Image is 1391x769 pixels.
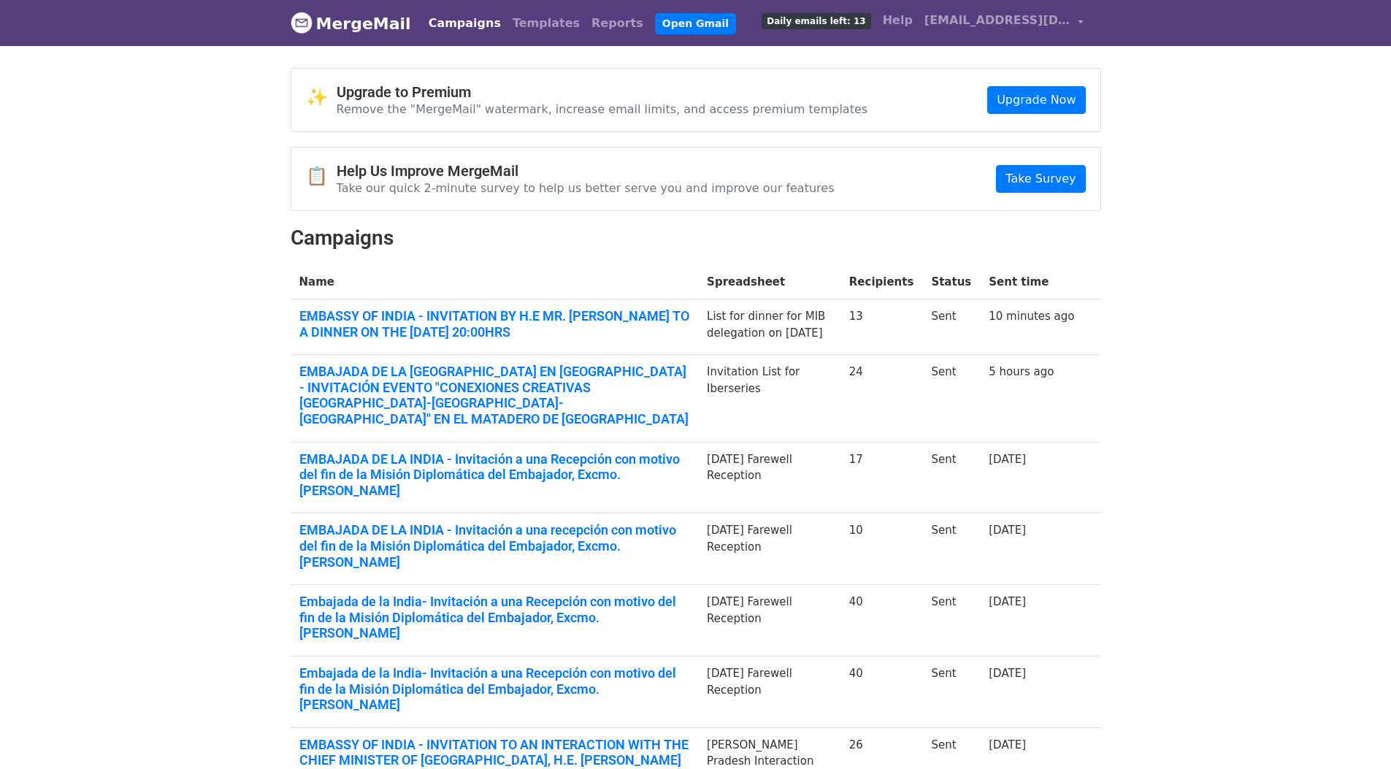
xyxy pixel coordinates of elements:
[989,667,1026,680] a: [DATE]
[756,6,876,35] a: Daily emails left: 13
[922,355,980,442] td: Sent
[299,665,690,713] a: Embajada de la India- Invitación a una Recepción con motivo del fin de la Misión Diplomática del ...
[299,594,690,641] a: Embajada de la India- Invitación a una Recepción con motivo del fin de la Misión Diplomática del ...
[840,585,923,657] td: 40
[989,453,1026,466] a: [DATE]
[698,442,840,513] td: [DATE] Farewell Reception
[698,355,840,442] td: Invitation List for Iberseries
[840,657,923,728] td: 40
[698,585,840,657] td: [DATE] Farewell Reception
[922,657,980,728] td: Sent
[989,595,1026,608] a: [DATE]
[299,308,690,340] a: EMBASSY OF INDIA - INVITATION BY H.E MR. [PERSON_NAME] TO A DINNER ON THE [DATE] 20:00HRS
[655,13,736,34] a: Open Gmail
[698,657,840,728] td: [DATE] Farewell Reception
[337,162,835,180] h4: Help Us Improve MergeMail
[919,6,1089,40] a: [EMAIL_ADDRESS][DOMAIN_NAME]
[922,265,980,299] th: Status
[987,86,1085,114] a: Upgrade Now
[840,513,923,585] td: 10
[922,585,980,657] td: Sent
[337,102,868,117] p: Remove the "MergeMail" watermark, increase email limits, and access premium templates
[989,738,1026,751] a: [DATE]
[877,6,919,35] a: Help
[306,166,337,187] span: 📋
[299,522,690,570] a: EMBAJADA DE LA INDIA - Invitación a una recepción con motivo del fin de la Misión Diplomática del...
[989,310,1074,323] a: 10 minutes ago
[922,299,980,355] td: Sent
[922,513,980,585] td: Sent
[922,442,980,513] td: Sent
[924,12,1070,29] span: [EMAIL_ADDRESS][DOMAIN_NAME]
[840,299,923,355] td: 13
[840,442,923,513] td: 17
[299,364,690,426] a: EMBAJADA DE LA [GEOGRAPHIC_DATA] EN [GEOGRAPHIC_DATA] - INVITACIÓN EVENTO "CONEXIONES CREATIVAS [...
[291,12,313,34] img: MergeMail logo
[840,265,923,299] th: Recipients
[306,87,337,108] span: ✨
[423,9,507,38] a: Campaigns
[586,9,649,38] a: Reports
[291,265,699,299] th: Name
[291,226,1101,250] h2: Campaigns
[980,265,1083,299] th: Sent time
[989,524,1026,537] a: [DATE]
[698,513,840,585] td: [DATE] Farewell Reception
[337,180,835,196] p: Take our quick 2-minute survey to help us better serve you and improve our features
[989,365,1054,378] a: 5 hours ago
[698,265,840,299] th: Spreadsheet
[337,83,868,101] h4: Upgrade to Premium
[299,451,690,499] a: EMBAJADA DE LA INDIA - Invitación a una Recepción con motivo del fin de la Misión Diplomática del...
[996,165,1085,193] a: Take Survey
[762,13,870,29] span: Daily emails left: 13
[507,9,586,38] a: Templates
[840,355,923,442] td: 24
[698,299,840,355] td: List for dinner for MIB delegation on [DATE]
[291,8,411,39] a: MergeMail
